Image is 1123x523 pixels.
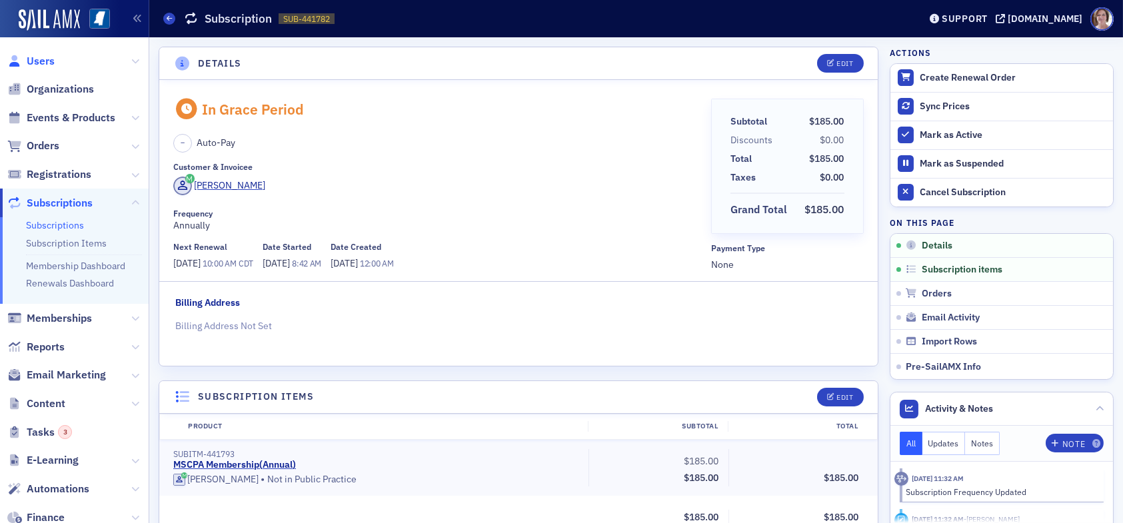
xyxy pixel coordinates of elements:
h4: On this page [890,217,1114,229]
a: Registrations [7,167,91,182]
a: Memberships [7,311,92,326]
span: [DATE] [331,257,360,269]
span: [DATE] [173,257,203,269]
span: $185.00 [684,511,719,523]
span: Memberships [27,311,92,326]
span: Pre-SailAMX Info [906,360,981,372]
span: – [181,138,185,149]
div: Taxes [730,171,756,185]
div: Mark as Suspended [920,158,1106,170]
span: $0.00 [820,134,844,146]
a: MSCPA Membership(Annual) [173,459,296,471]
button: Sync Prices [890,92,1113,121]
div: Edit [836,60,853,67]
div: SUBITM-441793 [173,449,579,459]
div: [DOMAIN_NAME] [1008,13,1082,25]
div: Product [179,421,588,432]
h1: Subscription [205,11,272,27]
a: Tasks3 [7,425,72,440]
p: Billing Address Not Set [176,319,862,333]
span: $185.00 [810,115,844,127]
a: Content [7,396,65,411]
span: Activity & Notes [926,402,994,416]
a: [PERSON_NAME] [173,177,266,195]
span: Subtotal [730,115,772,129]
div: Note [1062,440,1085,448]
div: Frequency [173,209,213,219]
span: Email Marketing [27,368,106,382]
button: [DOMAIN_NAME] [996,14,1087,23]
span: Grand Total [730,202,792,218]
div: Date Started [263,242,311,252]
time: 9/4/2025 11:32 AM [912,474,964,483]
img: SailAMX [19,9,80,31]
button: Mark as Suspended [890,149,1113,178]
span: 10:00 AM [203,258,237,268]
span: Total [730,152,756,166]
span: Taxes [730,171,760,185]
span: CDT [237,258,254,268]
span: [DATE] [263,257,292,269]
div: Customer & Invoicee [173,162,253,172]
span: $0.00 [820,171,844,183]
a: E-Learning [7,453,79,468]
button: Edit [817,388,863,406]
span: 8:42 AM [292,258,321,268]
span: Profile [1090,7,1114,31]
button: Edit [817,54,863,73]
button: Notes [965,432,1000,455]
div: Edit [836,394,853,401]
span: Subscriptions [27,196,93,211]
span: Reports [27,340,65,354]
img: SailAMX [89,9,110,29]
div: Create Renewal Order [920,72,1106,84]
div: Discounts [730,133,772,147]
button: Cancel Subscription [890,178,1113,207]
div: Payment Type [711,243,765,253]
a: Organizations [7,82,94,97]
span: $185.00 [684,455,719,467]
div: Support [942,13,988,25]
div: In Grace Period [202,101,304,118]
div: Cancel Subscription [920,187,1106,199]
button: Mark as Active [890,121,1113,149]
span: Subscription items [922,264,1002,276]
span: $185.00 [684,472,719,484]
span: Details [922,240,952,252]
span: Organizations [27,82,94,97]
a: Renewals Dashboard [26,277,114,289]
h4: Subscription items [198,390,314,404]
a: Orders [7,139,59,153]
h4: Details [198,57,242,71]
span: SUB-441782 [283,13,330,25]
a: Automations [7,482,89,496]
span: • [261,473,265,486]
span: Users [27,54,55,69]
div: Next Renewal [173,242,227,252]
span: Email Activity [922,312,980,324]
div: Not in Public Practice [173,473,579,486]
span: 12:00 AM [360,258,394,268]
a: [PERSON_NAME] [173,474,259,486]
span: Content [27,396,65,411]
div: Mark as Active [920,129,1106,141]
div: Subscription Frequency Updated [906,486,1095,498]
a: Email Marketing [7,368,106,382]
a: Users [7,54,55,69]
div: Subtotal [730,115,767,129]
a: Subscriptions [7,196,93,211]
div: Subtotal [588,421,728,432]
span: Events & Products [27,111,115,125]
a: Events & Products [7,111,115,125]
button: All [900,432,922,455]
a: View Homepage [80,9,110,31]
a: Subscription Items [26,237,107,249]
a: Membership Dashboard [26,260,125,272]
a: Reports [7,340,65,354]
span: Automations [27,482,89,496]
span: Orders [922,288,952,300]
div: Grand Total [730,202,787,218]
span: $185.00 [805,203,844,216]
span: $185.00 [810,153,844,165]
